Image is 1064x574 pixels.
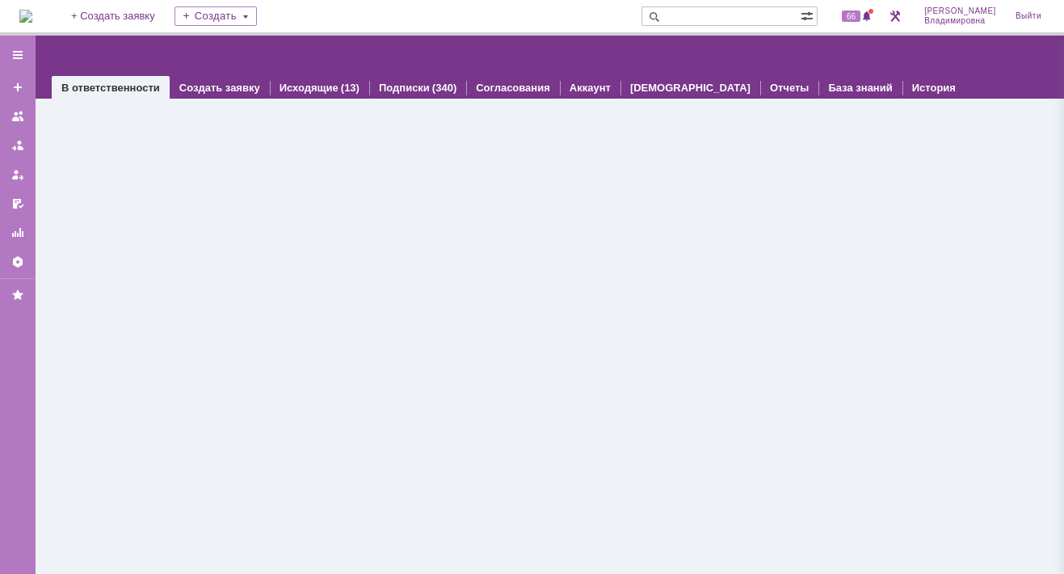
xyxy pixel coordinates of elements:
span: Расширенный поиск [801,7,817,23]
span: 66 [842,11,860,22]
a: Создать заявку [5,74,31,100]
a: Перейти на домашнюю страницу [19,10,32,23]
a: База знаний [828,82,892,94]
a: Настройки [5,249,31,275]
div: Создать [175,6,257,26]
a: История [912,82,956,94]
div: (340) [432,82,456,94]
a: [DEMOGRAPHIC_DATA] [630,82,751,94]
a: Отчеты [770,82,810,94]
a: Исходящие [280,82,339,94]
div: (13) [341,82,360,94]
a: Отчеты [5,220,31,246]
a: Перейти в интерфейс администратора [885,6,905,26]
a: В ответственности [61,82,160,94]
a: Мои согласования [5,191,31,217]
a: Заявки в моей ответственности [5,133,31,158]
a: Аккаунт [570,82,611,94]
a: Мои заявки [5,162,31,188]
span: [PERSON_NAME] [924,6,996,16]
a: Создать заявку [179,82,260,94]
a: Согласования [476,82,550,94]
a: Подписки [379,82,430,94]
img: logo [19,10,32,23]
a: Заявки на командах [5,103,31,129]
span: Владимировна [924,16,996,26]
